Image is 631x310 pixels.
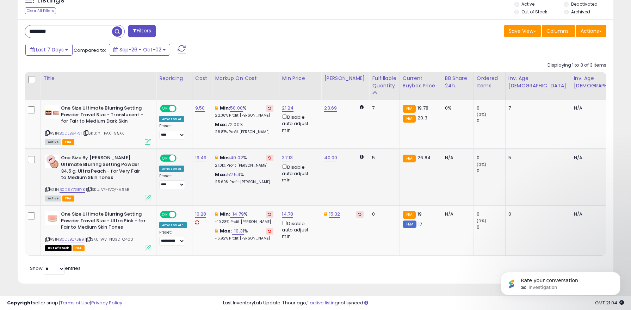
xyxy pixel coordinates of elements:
[477,168,505,174] div: 0
[45,105,59,119] img: 31PgUdi92bL._SL40_.jpg
[175,106,187,112] span: OFF
[571,1,598,7] label: Deactivated
[159,222,187,228] div: Amazon AI *
[159,230,187,246] div: Preset:
[548,62,606,69] div: Displaying 1 to 3 of 3 items
[445,211,468,217] div: N/A
[45,196,61,201] span: All listings currently available for purchase on Amazon
[445,155,468,161] div: N/A
[477,218,487,224] small: (0%)
[175,212,187,218] span: OFF
[195,105,205,112] a: 9.50
[45,211,59,225] img: 21tmhet-7xL._SL40_.jpg
[61,211,147,232] b: One Size Ultimate Blurring Setting Powder Travel Size - Ultra Pink - for Fair to Medium Skin Tones
[477,224,505,230] div: 0
[60,299,90,306] a: Terms of Use
[282,163,316,184] div: Disable auto adjust min
[7,300,122,306] div: seller snap | |
[417,211,422,217] span: 19
[195,154,207,161] a: 19.49
[215,171,227,178] b: Max:
[324,154,337,161] a: 40.00
[45,155,151,200] div: ASIN:
[62,196,74,201] span: FBA
[372,211,394,217] div: 0
[508,211,565,217] div: 0
[25,7,56,14] div: Clear All Filters
[215,236,273,241] p: -6.92% Profit [PERSON_NAME]
[372,105,394,111] div: 7
[215,163,273,168] p: 21.01% Profit [PERSON_NAME]
[45,155,59,168] img: 51GxKWdjtQL._SL40_.jpg
[521,1,534,7] label: Active
[542,25,575,37] button: Columns
[161,106,169,112] span: ON
[477,155,505,161] div: 0
[62,139,74,145] span: FBA
[508,155,565,161] div: 5
[25,44,73,56] button: Last 7 Days
[215,219,273,224] p: -10.28% Profit [PERSON_NAME]
[403,75,439,89] div: Current Buybox Price
[417,154,431,161] span: 26.84
[159,75,189,82] div: Repricing
[128,25,156,37] button: Filters
[521,9,547,15] label: Out of Stock
[159,166,184,172] div: Amazon AI
[45,211,151,250] div: ASIN:
[220,211,230,217] b: Min:
[282,219,316,240] div: Disable auto adjust min
[477,105,505,111] div: 0
[212,72,279,100] th: The percentage added to the cost of goods (COGS) that forms the calculator for Min & Max prices.
[215,105,273,118] div: %
[220,105,230,111] b: Min:
[403,211,416,219] small: FBA
[230,154,243,161] a: 40.02
[227,121,240,128] a: 72.00
[60,130,82,136] a: B0DLB94PJ1
[215,113,273,118] p: 22.36% Profit [PERSON_NAME]
[60,236,84,242] a: B0DLBQKSB9
[232,228,244,235] a: -10.31
[504,25,541,37] button: Save View
[30,265,81,272] span: Show: entries
[282,75,318,82] div: Min Price
[61,105,147,126] b: One Size Ultimate Blurring Setting Powder Travel Size - Translucent - for Fair to Medium Dark Skin
[86,187,129,192] span: | SKU: VF-IVQF-V65B
[477,75,502,89] div: Ordered Items
[83,130,124,136] span: | SKU: Y1-PAXI-95XK
[7,299,33,306] strong: Copyright
[45,245,72,251] span: All listings that are currently out of stock and unavailable for purchase on Amazon
[109,44,170,56] button: Sep-26 - Oct-02
[45,105,151,144] div: ASIN:
[282,113,316,134] div: Disable auto adjust min
[571,9,590,15] label: Archived
[60,187,85,193] a: B0D9Y7GBYK
[61,155,147,182] b: One Size By [PERSON_NAME] Ultimate Blurring Setting Powder 34.5 g, Ultra Peach - for Very Fair to...
[508,105,565,111] div: 7
[85,236,133,242] span: | SKU: WV-NQ3D-Q400
[215,121,227,128] b: Max:
[546,27,569,35] span: Columns
[215,155,273,168] div: %
[227,171,240,178] a: 52.54
[220,228,232,234] b: Max:
[195,75,209,82] div: Cost
[282,105,293,112] a: 21.24
[36,46,64,53] span: Last 7 Days
[195,211,206,218] a: 10.28
[282,211,293,218] a: 14.78
[220,154,230,161] b: Min:
[324,75,366,82] div: [PERSON_NAME]
[215,211,273,224] div: %
[159,124,187,139] div: Preset:
[477,162,487,167] small: (0%)
[282,154,293,161] a: 37.13
[91,299,122,306] a: Privacy Policy
[215,228,273,241] div: %
[223,300,624,306] div: Last InventoryLab Update: 1 hour ago, not synced.
[445,75,471,89] div: BB Share 24h.
[119,46,161,53] span: Sep-26 - Oct-02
